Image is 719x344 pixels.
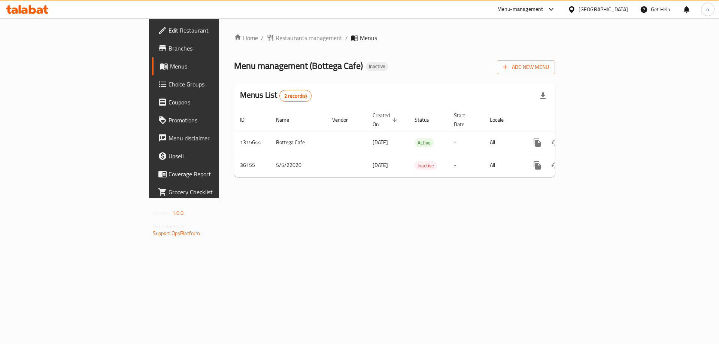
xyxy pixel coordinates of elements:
a: Choice Groups [152,75,269,93]
div: Inactive [366,62,388,71]
a: Promotions [152,111,269,129]
button: Change Status [546,134,564,152]
span: Coupons [169,98,263,107]
span: Active [415,138,434,147]
span: Choice Groups [169,80,263,89]
span: Branches [169,44,263,53]
span: Upsell [169,152,263,161]
div: [GEOGRAPHIC_DATA] [579,5,628,13]
a: Restaurants management [267,33,342,42]
a: Menus [152,57,269,75]
button: more [528,134,546,152]
a: Support.OpsPlatform [153,228,200,238]
span: 1.0.0 [172,208,184,218]
div: Active [415,138,434,147]
td: Bottega Cafe [270,131,326,154]
span: Menus [170,62,263,71]
span: Created On [373,111,400,129]
span: Menu disclaimer [169,134,263,143]
span: 2 record(s) [280,92,312,100]
span: o [706,5,709,13]
td: All [484,131,522,154]
a: Coupons [152,93,269,111]
span: Inactive [415,161,437,170]
span: Edit Restaurant [169,26,263,35]
span: Start Date [454,111,475,129]
span: Grocery Checklist [169,188,263,197]
a: Coverage Report [152,165,269,183]
div: Menu-management [497,5,543,14]
span: Coverage Report [169,170,263,179]
span: [DATE] [373,137,388,147]
span: Inactive [366,63,388,70]
li: / [345,33,348,42]
span: Locale [490,115,513,124]
h2: Menus List [240,89,312,102]
button: Change Status [546,156,564,174]
table: enhanced table [234,109,606,177]
div: Total records count [279,90,312,102]
td: All [484,154,522,177]
a: Edit Restaurant [152,21,269,39]
span: [DATE] [373,160,388,170]
button: more [528,156,546,174]
th: Actions [522,109,606,131]
span: Version: [153,208,171,218]
a: Menu disclaimer [152,129,269,147]
a: Grocery Checklist [152,183,269,201]
span: Restaurants management [276,33,342,42]
nav: breadcrumb [234,33,555,42]
span: Promotions [169,116,263,125]
td: - [448,154,484,177]
a: Upsell [152,147,269,165]
span: Menu management ( Bottega Cafe ) [234,57,363,74]
td: - [448,131,484,154]
a: Branches [152,39,269,57]
span: ID [240,115,254,124]
span: Status [415,115,439,124]
span: Get support on: [153,221,187,231]
span: Menus [360,33,377,42]
span: Add New Menu [503,63,549,72]
span: Name [276,115,299,124]
td: 5/5/22020 [270,154,326,177]
button: Add New Menu [497,60,555,74]
span: Vendor [332,115,358,124]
